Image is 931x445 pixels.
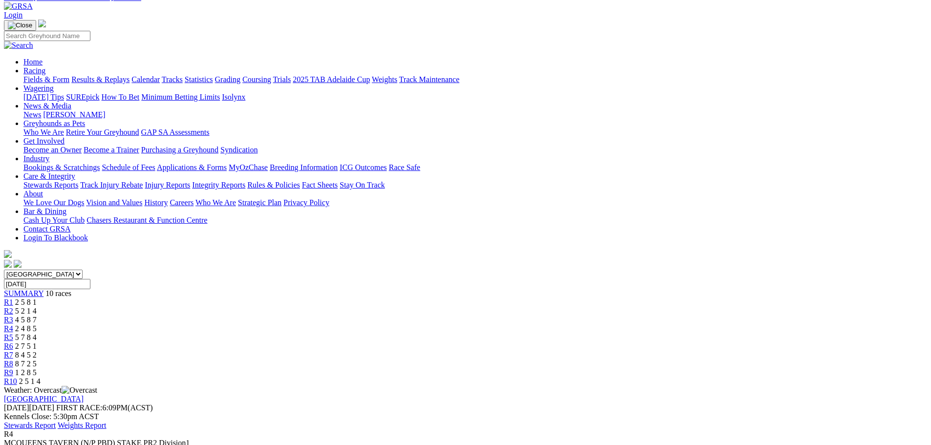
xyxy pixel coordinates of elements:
span: 6:09PM(ACST) [56,403,153,412]
a: Become an Owner [23,146,82,154]
a: [DATE] Tips [23,93,64,101]
span: [DATE] [4,403,54,412]
a: SUMMARY [4,289,43,297]
a: R9 [4,368,13,377]
a: Get Involved [23,137,65,145]
a: Stay On Track [340,181,385,189]
a: News [23,110,41,119]
div: Care & Integrity [23,181,927,190]
a: GAP SA Assessments [141,128,210,136]
img: logo-grsa-white.png [38,20,46,27]
a: Injury Reports [145,181,190,189]
a: Results & Replays [71,75,130,84]
a: Greyhounds as Pets [23,119,85,127]
a: Login To Blackbook [23,233,88,242]
div: Racing [23,75,927,84]
span: 4 5 8 7 [15,316,37,324]
a: ICG Outcomes [340,163,387,171]
div: About [23,198,927,207]
a: [GEOGRAPHIC_DATA] [4,395,84,403]
a: Purchasing a Greyhound [141,146,218,154]
span: R10 [4,377,17,385]
a: Become a Trainer [84,146,139,154]
a: We Love Our Dogs [23,198,84,207]
span: 5 7 8 4 [15,333,37,341]
div: News & Media [23,110,927,119]
a: Wagering [23,84,54,92]
a: R7 [4,351,13,359]
a: History [144,198,168,207]
a: Minimum Betting Limits [141,93,220,101]
a: R2 [4,307,13,315]
a: Schedule of Fees [102,163,155,171]
img: Close [8,21,32,29]
a: [PERSON_NAME] [43,110,105,119]
a: Stewards Report [4,421,56,429]
a: Applications & Forms [157,163,227,171]
a: MyOzChase [229,163,268,171]
a: Bar & Dining [23,207,66,215]
a: Weights [372,75,397,84]
span: R8 [4,360,13,368]
span: R4 [4,430,13,438]
a: Bookings & Scratchings [23,163,100,171]
span: FIRST RACE: [56,403,102,412]
a: R1 [4,298,13,306]
span: 2 5 8 1 [15,298,37,306]
a: Weights Report [58,421,107,429]
a: Tracks [162,75,183,84]
span: 8 4 5 2 [15,351,37,359]
a: Who We Are [23,128,64,136]
a: Login [4,11,22,19]
button: Toggle navigation [4,20,36,31]
a: Track Injury Rebate [80,181,143,189]
a: Coursing [242,75,271,84]
a: Racing [23,66,45,75]
div: Bar & Dining [23,216,927,225]
a: Who We Are [195,198,236,207]
img: logo-grsa-white.png [4,250,12,258]
a: Trials [273,75,291,84]
a: How To Bet [102,93,140,101]
span: 10 races [45,289,71,297]
a: Track Maintenance [399,75,459,84]
a: Care & Integrity [23,172,75,180]
a: Integrity Reports [192,181,245,189]
a: Home [23,58,43,66]
span: Weather: Overcast [4,386,97,394]
span: 1 2 8 5 [15,368,37,377]
a: Industry [23,154,49,163]
a: Calendar [131,75,160,84]
input: Search [4,31,90,41]
a: Rules & Policies [247,181,300,189]
img: Search [4,41,33,50]
a: About [23,190,43,198]
input: Select date [4,279,90,289]
a: Chasers Restaurant & Function Centre [87,216,207,224]
a: R5 [4,333,13,341]
img: facebook.svg [4,260,12,268]
a: R6 [4,342,13,350]
a: Grading [215,75,240,84]
a: Breeding Information [270,163,338,171]
a: Privacy Policy [283,198,329,207]
a: Fact Sheets [302,181,338,189]
a: Retire Your Greyhound [66,128,139,136]
span: 2 5 1 4 [19,377,41,385]
a: Stewards Reports [23,181,78,189]
img: twitter.svg [14,260,22,268]
a: R4 [4,324,13,333]
a: R3 [4,316,13,324]
div: Wagering [23,93,927,102]
div: Get Involved [23,146,927,154]
span: 2 4 8 5 [15,324,37,333]
div: Greyhounds as Pets [23,128,927,137]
